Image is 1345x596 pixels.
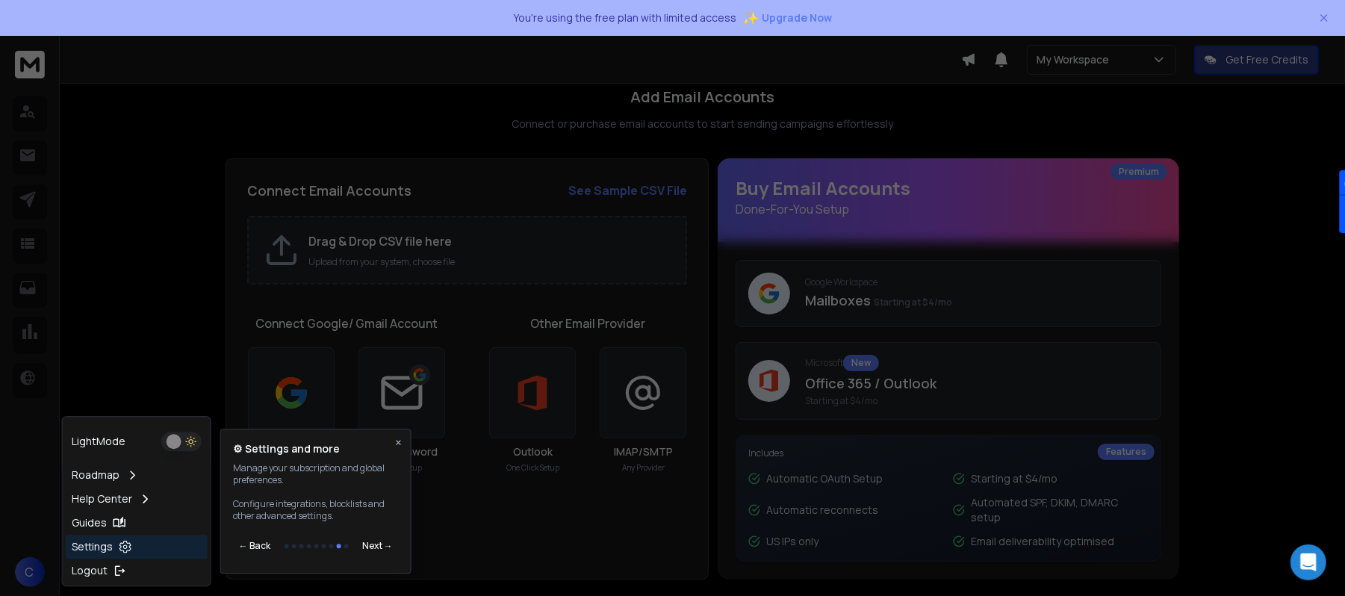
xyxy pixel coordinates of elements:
div: New [843,355,879,371]
h1: Other Email Provider [530,314,645,332]
p: Microsoft [805,355,1149,371]
p: Done-For-You Setup [736,200,1161,218]
p: My Workspace [1037,52,1115,67]
p: Mailboxes [805,290,1149,311]
p: US IPs only [766,534,819,549]
p: Starting at $4/mo [971,471,1057,486]
span: Upgrade Now [762,10,832,25]
a: Help Center [66,487,208,511]
p: Roadmap [72,468,119,482]
h1: Add Email Accounts [630,87,774,108]
h3: IMAP/SMTP [614,444,673,459]
button: Get Free Credits [1194,45,1319,75]
span: Starting at $4/mo [874,296,952,308]
p: Settings [72,539,113,554]
p: Logout [72,563,108,578]
h1: Buy Email Accounts [736,176,1161,218]
p: Connect or purchase email accounts to start sending campaigns effortlessly [512,117,893,131]
p: Get Free Credits [1226,52,1308,67]
a: Roadmap [66,463,208,487]
div: Open Intercom Messenger [1290,544,1326,580]
strong: See Sample CSV File [568,182,687,199]
p: One Click Setup [506,462,559,474]
a: Settings [66,535,208,559]
p: Help Center [72,491,132,506]
span: Starting at $4/mo [805,395,1149,407]
p: Automated SPF, DKIM, DMARC setup [971,495,1149,525]
div: Premium [1111,164,1167,180]
h3: Outlook [513,444,553,459]
p: Light Mode [72,434,125,449]
div: Features [1098,444,1155,460]
h2: Drag & Drop CSV file here [308,232,671,250]
a: Guides [66,511,208,535]
p: Guides [72,515,107,530]
h1: Connect Google/ Gmail Account [255,314,438,332]
p: Automatic reconnects [766,503,878,518]
button: C [15,557,45,587]
button: ✨Upgrade Now [742,3,832,33]
p: Google Workspace [805,276,1149,288]
span: ✨ [742,7,759,28]
p: Any Provider [622,462,665,474]
p: You're using the free plan with limited access [513,10,736,25]
p: Includes [748,447,1149,459]
p: Upload from your system, choose file [308,256,671,268]
p: Automatic OAuth Setup [766,471,883,486]
a: See Sample CSV File [568,181,687,199]
p: Email deliverability optimised [971,534,1114,549]
h2: Connect Email Accounts [247,180,411,201]
p: Office 365 / Outlook [805,373,1149,394]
